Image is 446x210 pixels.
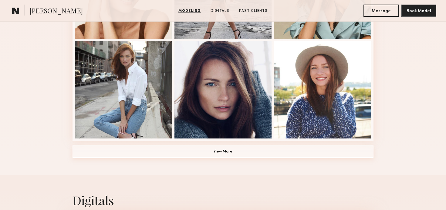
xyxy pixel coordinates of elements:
[73,145,373,158] button: View More
[237,8,270,14] a: Past Clients
[401,8,436,13] a: Book Model
[401,5,436,17] button: Book Model
[176,8,203,14] a: Modeling
[29,6,83,17] span: [PERSON_NAME]
[73,192,373,208] div: Digitals
[363,5,399,17] button: Message
[208,8,232,14] a: Digitals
